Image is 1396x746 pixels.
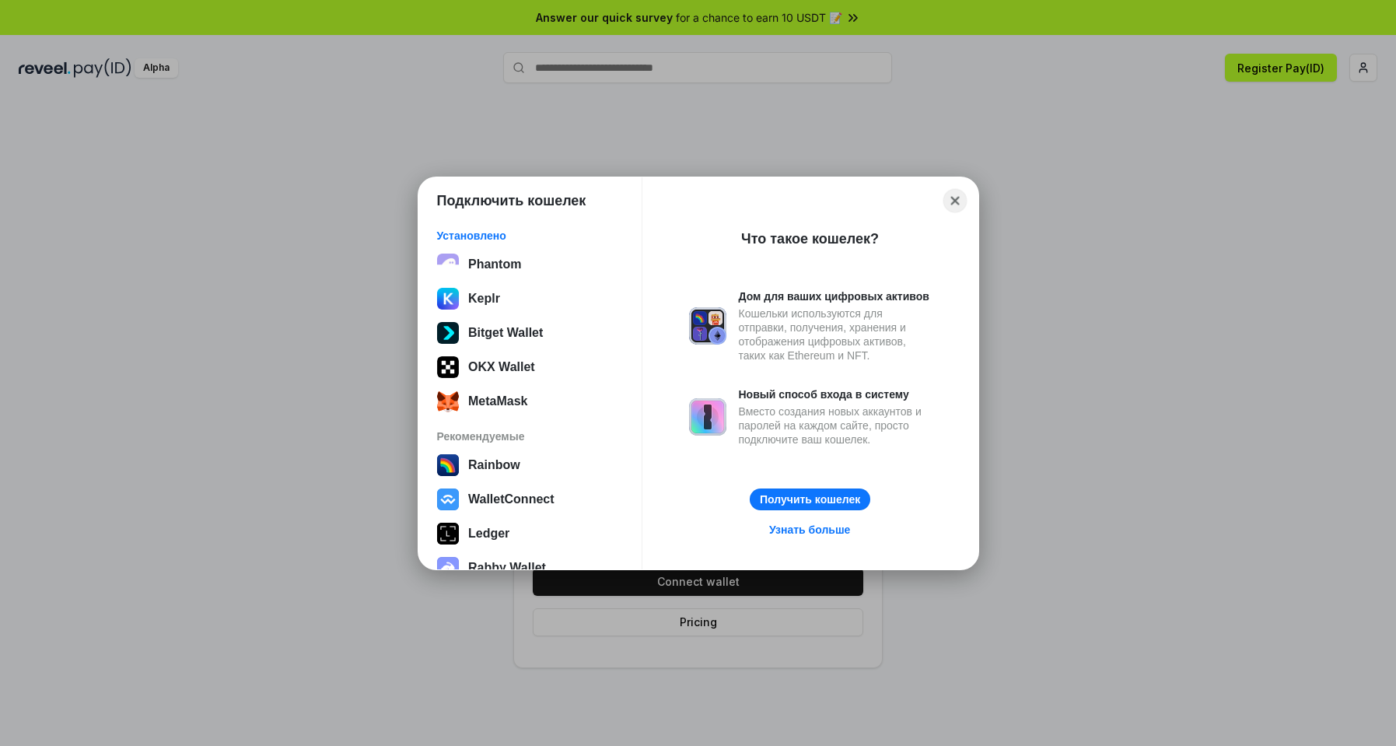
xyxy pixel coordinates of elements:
[739,289,932,303] div: Дом для ваших цифровых активов
[468,257,521,271] div: Phantom
[943,188,967,212] button: Close
[437,191,586,210] h1: Подключить кошелек
[741,229,879,248] div: Что такое кошелек?
[750,489,870,510] button: Получить кошелек
[437,557,459,579] img: svg+xml,%3Csvg%20xmlns%3D%22http%3A%2F%2Fwww.w3.org%2F2000%2Fsvg%22%20fill%3D%22none%22%20viewBox...
[437,254,459,275] img: epq2vO3P5aLWl15yRS7Q49p1fHTx2Sgh99jU3kfXv7cnPATIVQHAx5oQs66JWv3SWEjHOsb3kKgmE5WNBxBId7C8gm8wEgOvz...
[432,386,628,417] button: MetaMask
[437,454,459,476] img: svg+xml,%3Csvg%20width%3D%22120%22%20height%3D%22120%22%20viewBox%3D%220%200%20120%20120%22%20fil...
[468,561,546,575] div: Rabby Wallet
[432,484,628,515] button: WalletConnect
[437,356,459,378] img: 5VZ71FV6L7PA3gg3tXrdQ+DgLhC+75Wq3no69P3MC0NFQpx2lL04Ql9gHK1bRDjsSBIvScBnDTk1WrlGIZBorIDEYJj+rhdgn...
[437,489,459,510] img: svg+xml,%3Csvg%20width%3D%2228%22%20height%3D%2228%22%20viewBox%3D%220%200%2028%2028%22%20fill%3D...
[468,292,500,306] div: Keplr
[739,405,932,447] div: Вместо создания новых аккаунтов и паролей на каждом сайте, просто подключите ваш кошелек.
[468,492,555,506] div: WalletConnect
[432,352,628,383] button: OKX Wallet
[432,518,628,549] button: Ledger
[432,450,628,481] button: Rainbow
[468,458,520,472] div: Rainbow
[437,523,459,545] img: svg+xml,%3Csvg%20xmlns%3D%22http%3A%2F%2Fwww.w3.org%2F2000%2Fsvg%22%20width%3D%2228%22%20height%3...
[437,391,459,412] img: svg+xml;base64,PHN2ZyB3aWR0aD0iMzUiIGhlaWdodD0iMzQiIHZpZXdCb3g9IjAgMCAzNSAzNCIgZmlsbD0ibm9uZSIgeG...
[437,288,459,310] img: ByMCUfJCc2WaAAAAAElFTkSuQmCC
[769,523,850,537] div: Узнать больше
[468,527,509,541] div: Ledger
[760,492,860,506] div: Получить кошелек
[468,326,543,340] div: Bitget Wallet
[437,429,623,443] div: Рекомендуемые
[689,398,726,436] img: svg+xml,%3Csvg%20xmlns%3D%22http%3A%2F%2Fwww.w3.org%2F2000%2Fsvg%22%20fill%3D%22none%22%20viewBox...
[760,520,859,540] a: Узнать больше
[739,306,932,362] div: Кошельки используются для отправки, получения, хранения и отображения цифровых активов, таких как...
[432,283,628,314] button: Keplr
[437,322,459,344] img: svg+xml;base64,PHN2ZyB3aWR0aD0iNTEyIiBoZWlnaHQ9IjUxMiIgdmlld0JveD0iMCAwIDUxMiA1MTIiIGZpbGw9Im5vbm...
[689,307,726,345] img: svg+xml,%3Csvg%20xmlns%3D%22http%3A%2F%2Fwww.w3.org%2F2000%2Fsvg%22%20fill%3D%22none%22%20viewBox...
[432,552,628,583] button: Rabby Wallet
[468,394,527,408] div: MetaMask
[739,387,932,401] div: Новый способ входа в систему
[432,317,628,348] button: Bitget Wallet
[437,229,623,243] div: Установлено
[468,360,535,374] div: OKX Wallet
[432,249,628,280] button: Phantom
